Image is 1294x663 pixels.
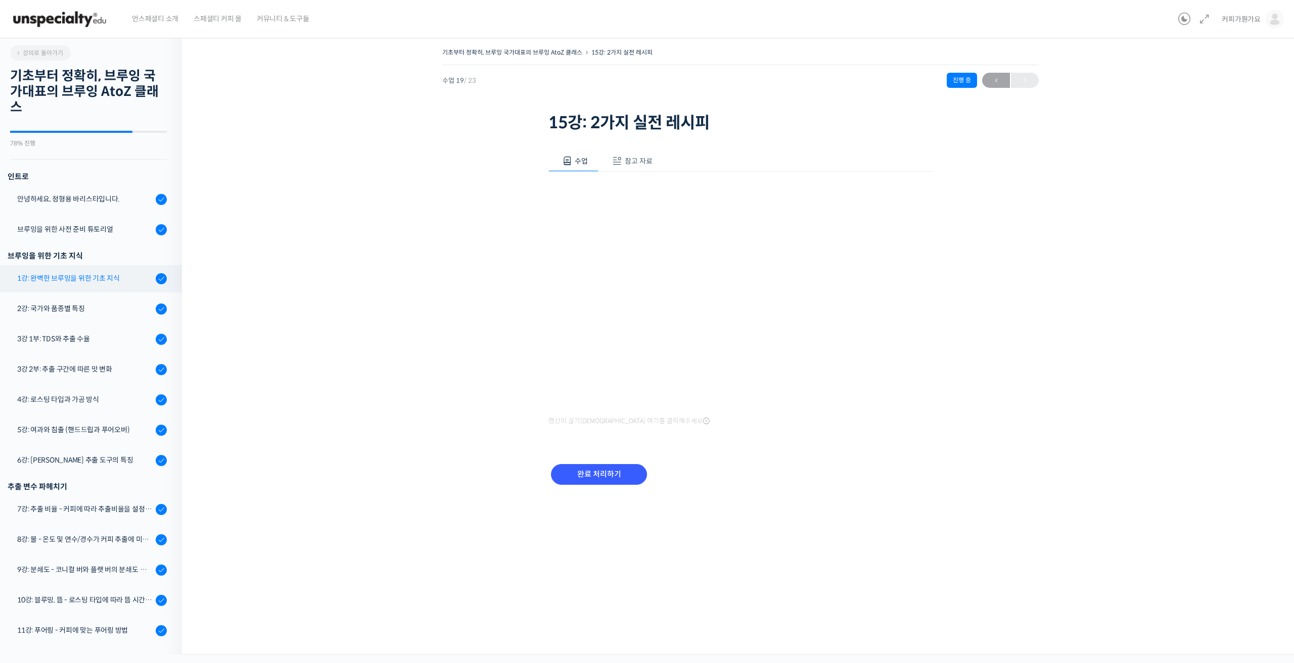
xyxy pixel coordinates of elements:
span: 홈 [32,335,38,343]
div: 3강 2부: 추출 구간에 따른 맛 변화 [17,364,153,375]
div: 10강: 블루밍, 뜸 - 로스팅 타입에 따라 뜸 시간을 다르게 해야 하는 이유 [17,594,153,605]
div: 8강: 물 - 온도 및 연수/경수가 커피 추출에 미치는 영향 [17,534,153,545]
span: / 23 [464,76,476,85]
a: 강의로 돌아가기 [10,45,71,61]
span: 강의로 돌아가기 [15,49,63,57]
div: 1강: 완벽한 브루잉을 위한 기초 지식 [17,273,153,284]
input: 완료 처리하기 [551,464,647,485]
h1: 15강: 2가지 실전 레시피 [548,113,933,132]
span: 커피가뭔가요 [1222,15,1261,24]
span: 설정 [156,335,168,343]
div: 진행 중 [947,73,977,88]
a: 설정 [130,320,194,345]
div: 브루잉을 위한 사전 준비 튜토리얼 [17,224,153,235]
span: ← [982,74,1010,87]
div: 11강: 푸어링 - 커피에 맞는 푸어링 방법 [17,625,153,636]
div: 5강: 여과와 침출 (핸드드립과 푸어오버) [17,424,153,435]
div: 브루잉을 위한 기초 지식 [8,249,167,263]
div: 4강: 로스팅 타입과 가공 방식 [17,394,153,405]
div: 78% 진행 [10,140,167,146]
div: 7강: 추출 비율 - 커피에 따라 추출비율을 설정하는 방법 [17,503,153,515]
span: 대화 [93,336,105,344]
h2: 기초부터 정확히, 브루잉 국가대표의 브루잉 AtoZ 클래스 [10,68,167,116]
a: 홈 [3,320,67,345]
span: 수업 [575,157,588,166]
div: 2강: 국가와 품종별 특징 [17,303,153,314]
div: 6강: [PERSON_NAME] 추출 도구의 특징 [17,454,153,466]
div: 안녕하세요, 정형용 바리스타입니다. [17,193,153,205]
h3: 인트로 [8,170,167,183]
span: 수업 19 [442,77,476,84]
a: ←이전 [982,73,1010,88]
a: 기초부터 정확히, 브루잉 국가대표의 브루잉 AtoZ 클래스 [442,48,582,56]
a: 15강: 2가지 실전 레시피 [591,48,653,56]
span: 참고 자료 [625,157,653,166]
div: 추출 변수 파헤치기 [8,480,167,493]
span: 영상이 끊기[DEMOGRAPHIC_DATA] 여기를 클릭해주세요 [548,417,710,425]
div: 9강: 분쇄도 - 코니컬 버와 플랫 버의 분쇄도 차이는 왜 추출 결과물에 영향을 미치는가 [17,564,153,575]
div: 3강 1부: TDS와 추출 수율 [17,333,153,344]
a: 대화 [67,320,130,345]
